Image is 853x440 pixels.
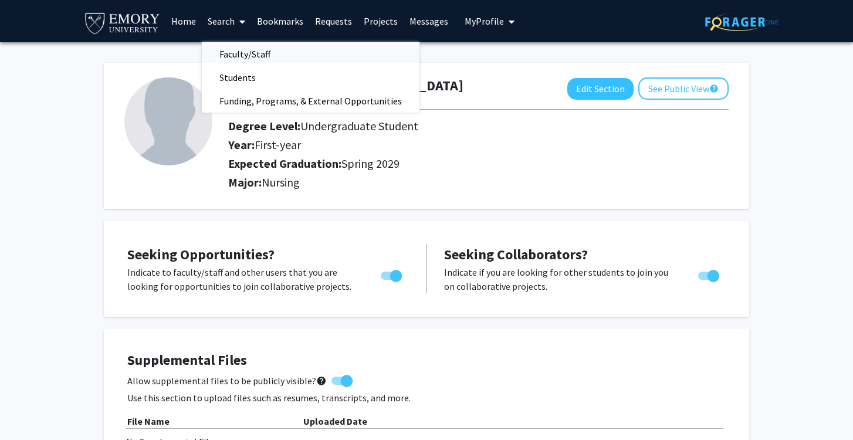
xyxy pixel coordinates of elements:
mat-icon: help [709,82,719,96]
button: See Public View [638,77,729,100]
a: Funding, Programs, & External Opportunities [202,92,419,110]
h2: Major: [228,175,729,189]
img: Emory University Logo [83,9,161,36]
span: Seeking Collaborators? [444,245,588,263]
span: Seeking Opportunities? [127,245,275,263]
a: Projects [358,1,404,42]
img: ForagerOne Logo [705,13,778,31]
div: Toggle [376,265,408,283]
span: My Profile [465,15,504,27]
img: Profile Picture [124,77,212,165]
h2: Expected Graduation: [228,157,698,171]
p: Indicate to faculty/staff and other users that you are looking for opportunities to join collabor... [127,265,358,293]
b: Uploaded Date [303,415,367,427]
a: Bookmarks [251,1,309,42]
h2: Degree Level: [228,119,698,133]
iframe: Chat [9,387,50,431]
p: Use this section to upload files such as resumes, transcripts, and more. [127,391,726,405]
a: Requests [309,1,358,42]
span: First-year [255,137,301,152]
span: Allow supplemental files to be publicly visible? [127,374,327,388]
mat-icon: help [316,374,327,388]
span: Spring 2029 [341,156,400,171]
b: File Name [127,415,170,427]
h2: Year: [228,138,698,152]
h4: Supplemental Files [127,352,726,369]
a: Home [165,1,202,42]
div: Toggle [693,265,726,283]
span: Funding, Programs, & External Opportunities [202,89,419,113]
span: Students [202,66,273,89]
a: Students [202,69,419,86]
span: Faculty/Staff [202,42,288,66]
span: Undergraduate Student [300,119,418,133]
a: Search [202,1,251,42]
p: Indicate if you are looking for other students to join you on collaborative projects. [444,265,676,293]
a: Messages [404,1,454,42]
button: Edit Section [567,78,634,100]
span: Nursing [262,175,300,189]
a: Faculty/Staff [202,45,419,63]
